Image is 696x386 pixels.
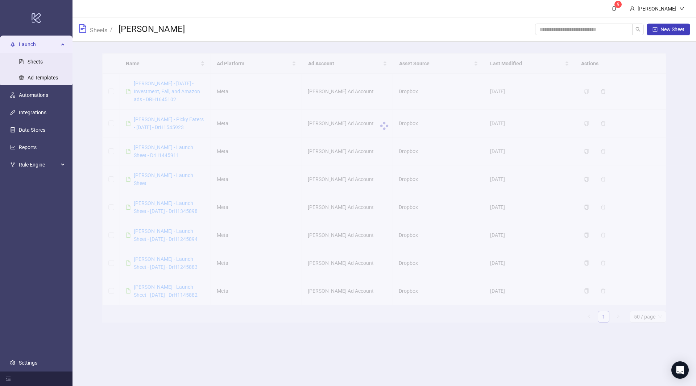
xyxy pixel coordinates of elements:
[6,376,11,381] span: menu-fold
[660,26,684,32] span: New Sheet
[19,157,59,172] span: Rule Engine
[19,127,45,133] a: Data Stores
[612,6,617,11] span: bell
[19,92,48,98] a: Automations
[10,42,15,47] span: rocket
[119,24,185,35] h3: [PERSON_NAME]
[19,37,59,52] span: Launch
[614,1,622,8] sup: 9
[617,2,620,7] span: 9
[28,75,58,81] a: Ad Templates
[647,24,690,35] button: New Sheet
[635,27,641,32] span: search
[679,6,684,11] span: down
[110,24,113,35] li: /
[78,24,87,33] span: file-text
[671,361,689,379] div: Open Intercom Messenger
[630,6,635,11] span: user
[19,360,37,366] a: Settings
[19,144,37,150] a: Reports
[10,162,15,167] span: fork
[652,27,658,32] span: plus-square
[635,5,679,13] div: [PERSON_NAME]
[28,59,43,65] a: Sheets
[88,26,109,34] a: Sheets
[19,110,46,115] a: Integrations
